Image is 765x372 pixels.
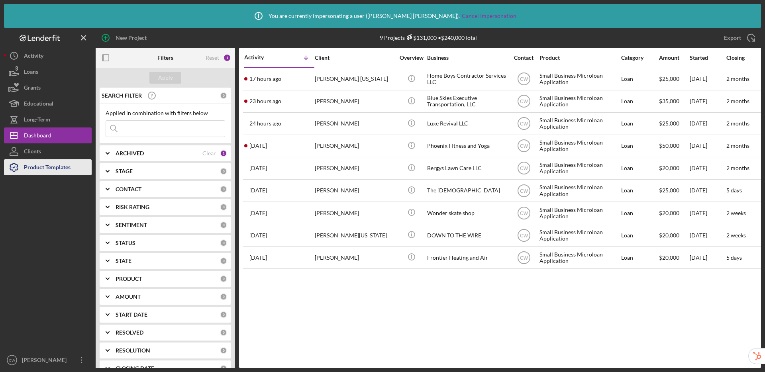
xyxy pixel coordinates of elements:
[621,225,658,246] div: Loan
[539,91,619,112] div: Small Business Microloan Application
[24,112,50,129] div: Long-Term
[405,34,437,41] div: $131,000
[4,96,92,112] button: Educational
[659,75,679,82] span: $25,000
[539,158,619,179] div: Small Business Microloan Application
[690,135,726,157] div: [DATE]
[157,55,173,61] b: Filters
[427,91,507,112] div: Blue Skies Executive Transportation, LLC
[249,232,267,239] time: 2025-08-05 02:39
[724,30,741,46] div: Export
[24,64,38,82] div: Loans
[4,80,92,96] button: Grants
[4,64,92,80] a: Loans
[116,329,143,336] b: RESOLVED
[116,347,150,354] b: RESOLUTION
[116,258,131,264] b: STATE
[220,311,227,318] div: 0
[621,202,658,223] div: Loan
[223,54,231,62] div: 1
[220,347,227,354] div: 0
[427,225,507,246] div: DOWN TO THE WIRE
[690,158,726,179] div: [DATE]
[24,143,41,161] div: Clients
[4,143,92,159] button: Clients
[24,80,41,98] div: Grants
[116,240,135,246] b: STATUS
[427,158,507,179] div: Bergys Lawn Care LLC
[659,142,679,149] span: $50,000
[520,143,528,149] text: CW
[206,55,219,61] div: Reset
[380,34,477,41] div: 9 Projects • $240,000 Total
[249,76,281,82] time: 2025-09-22 21:51
[116,150,144,157] b: ARCHIVED
[726,98,749,104] time: 2 months
[220,257,227,264] div: 0
[659,120,679,127] span: $25,000
[509,55,539,61] div: Contact
[315,202,394,223] div: [PERSON_NAME]
[621,69,658,90] div: Loan
[726,75,749,82] time: 2 months
[315,55,394,61] div: Client
[249,210,267,216] time: 2025-08-10 17:54
[315,247,394,268] div: [PERSON_NAME]
[621,55,658,61] div: Category
[220,186,227,193] div: 0
[520,255,528,260] text: CW
[4,127,92,143] button: Dashboard
[690,202,726,223] div: [DATE]
[24,96,53,114] div: Educational
[249,165,267,171] time: 2025-09-18 19:03
[106,110,225,116] div: Applied in combination with filters below
[220,150,227,157] div: 1
[315,158,394,179] div: [PERSON_NAME]
[4,112,92,127] a: Long-Term
[116,311,147,318] b: START DATE
[427,247,507,268] div: Frontier Heating and Air
[116,276,142,282] b: PRODUCT
[116,30,147,46] div: New Project
[427,202,507,223] div: Wonder skate shop
[249,255,267,261] time: 2025-07-30 20:33
[220,365,227,372] div: 0
[4,352,92,368] button: CW[PERSON_NAME]
[9,358,16,362] text: CW
[520,76,528,82] text: CW
[621,91,658,112] div: Loan
[690,180,726,201] div: [DATE]
[4,48,92,64] a: Activity
[427,113,507,134] div: Luxe Revival LLC
[315,135,394,157] div: [PERSON_NAME]
[116,168,133,174] b: STAGE
[726,164,749,171] time: 2 months
[659,55,689,61] div: Amount
[102,92,142,99] b: SEARCH FILTER
[520,166,528,171] text: CW
[520,210,528,216] text: CW
[539,180,619,201] div: Small Business Microloan Application
[539,135,619,157] div: Small Business Microloan Application
[244,54,279,61] div: Activity
[716,30,761,46] button: Export
[621,113,658,134] div: Loan
[690,225,726,246] div: [DATE]
[690,247,726,268] div: [DATE]
[315,69,394,90] div: [PERSON_NAME] [US_STATE]
[249,143,267,149] time: 2025-09-18 23:49
[4,159,92,175] a: Product Templates
[249,187,267,194] time: 2025-08-25 20:52
[726,120,749,127] time: 2 months
[726,254,742,261] time: 5 days
[621,247,658,268] div: Loan
[220,204,227,211] div: 0
[621,180,658,201] div: Loan
[116,222,147,228] b: SENTIMENT
[520,99,528,104] text: CW
[116,294,141,300] b: AMOUNT
[427,135,507,157] div: Phoenix FItness and Yoga
[539,69,619,90] div: Small Business Microloan Application
[158,72,173,84] div: Apply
